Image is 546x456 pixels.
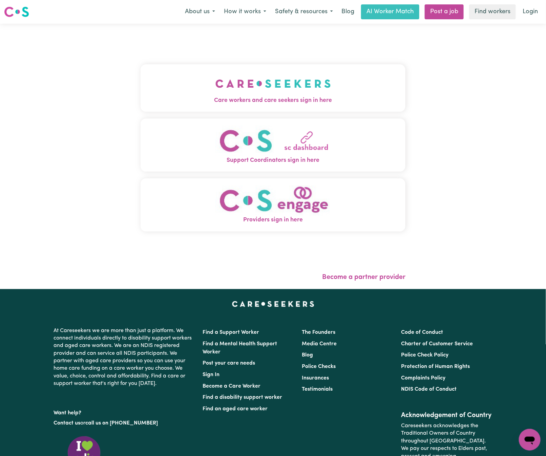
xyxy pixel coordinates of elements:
[203,361,255,366] a: Post your care needs
[401,352,449,358] a: Police Check Policy
[181,5,219,19] button: About us
[337,4,358,19] a: Blog
[302,330,335,335] a: The Founders
[401,375,446,381] a: Complaints Policy
[469,4,516,19] a: Find workers
[519,429,541,451] iframe: Button to launch messaging window
[203,330,259,335] a: Find a Support Worker
[141,118,405,172] button: Support Coordinators sign in here
[141,64,405,112] button: Care workers and care seekers sign in here
[4,6,29,18] img: Careseekers logo
[141,96,405,105] span: Care workers and care seekers sign in here
[54,420,80,426] a: Contact us
[54,417,194,430] p: or
[203,384,260,389] a: Become a Care Worker
[141,216,405,224] span: Providers sign in here
[85,420,158,426] a: call us on [PHONE_NUMBER]
[361,4,419,19] a: AI Worker Match
[401,341,473,347] a: Charter of Customer Service
[141,156,405,165] span: Support Coordinators sign in here
[401,364,470,369] a: Protection of Human Rights
[425,4,464,19] a: Post a job
[401,411,492,419] h2: Acknowledgement of Country
[203,395,282,400] a: Find a disability support worker
[54,407,194,417] p: Want help?
[54,324,194,390] p: At Careseekers we are more than just a platform. We connect individuals directly to disability su...
[203,372,219,377] a: Sign In
[141,178,405,232] button: Providers sign in here
[219,5,271,19] button: How it works
[203,341,277,355] a: Find a Mental Health Support Worker
[302,387,333,392] a: Testimonials
[302,352,313,358] a: Blog
[302,375,329,381] a: Insurances
[322,274,405,281] a: Become a partner provider
[401,330,443,335] a: Code of Conduct
[232,301,314,307] a: Careseekers home page
[302,364,336,369] a: Police Checks
[401,387,457,392] a: NDIS Code of Conduct
[271,5,337,19] button: Safety & resources
[203,406,268,412] a: Find an aged care worker
[519,4,542,19] a: Login
[302,341,337,347] a: Media Centre
[4,4,29,20] a: Careseekers logo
